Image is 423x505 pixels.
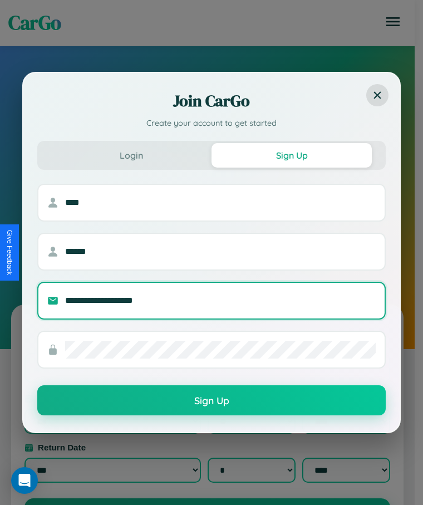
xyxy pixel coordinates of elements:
div: Give Feedback [6,230,13,275]
div: Open Intercom Messenger [11,467,38,494]
h2: Join CarGo [37,90,386,112]
button: Login [51,143,211,168]
p: Create your account to get started [37,117,386,130]
button: Sign Up [37,385,386,415]
button: Sign Up [211,143,372,168]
